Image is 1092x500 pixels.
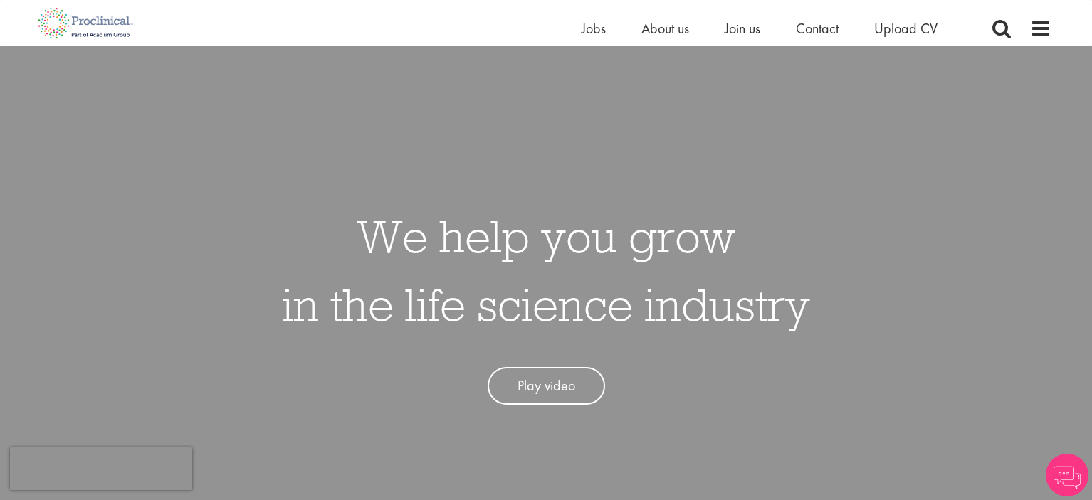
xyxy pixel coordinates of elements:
[488,367,605,405] a: Play video
[1046,454,1088,496] img: Chatbot
[641,19,689,38] a: About us
[874,19,938,38] a: Upload CV
[725,19,760,38] a: Join us
[282,202,810,339] h1: We help you grow in the life science industry
[582,19,606,38] a: Jobs
[796,19,839,38] a: Contact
